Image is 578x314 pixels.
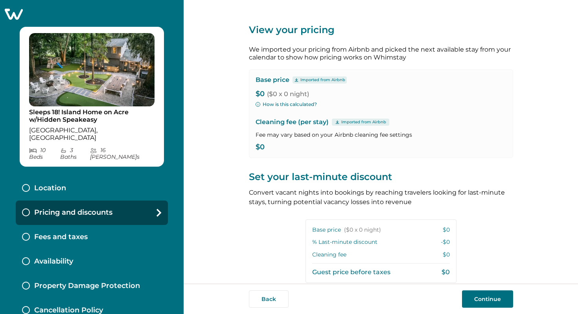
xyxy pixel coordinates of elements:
p: Set your last-minute discount [249,171,513,183]
p: $0 [256,90,506,98]
p: We imported your pricing from Airbnb and picked the next available stay from your calendar to sho... [249,46,513,61]
p: $0 [443,251,450,259]
span: ($0 x 0 night) [344,226,381,234]
p: Imported from Airbnb [341,119,386,125]
p: % Last-minute discount [312,238,377,246]
p: Property Damage Protection [34,282,140,290]
span: ($0 x 0 night) [267,90,309,98]
p: Fees and taxes [34,233,88,242]
p: Imported from Airbnb [300,77,345,83]
p: Cleaning fee (per stay) [256,117,506,127]
button: How is this calculated? [256,101,317,108]
button: Continue [462,290,513,308]
p: Availability [34,257,73,266]
p: Guest price before taxes [312,268,390,276]
p: Base price [312,226,381,234]
p: Base price [256,76,289,84]
p: 10 Bed s [29,147,60,160]
p: -$0 [441,238,450,246]
p: $0 [443,226,450,234]
p: $0 [256,143,506,151]
p: 3 Bath s [60,147,90,160]
p: $0 [442,268,450,276]
p: Pricing and discounts [34,208,112,217]
p: Cleaning fee [312,251,346,259]
p: 16 [PERSON_NAME] s [90,147,155,160]
p: Sleeps 18! Island Home on Acre w/Hidden Speakeasy [29,108,155,124]
button: Back [249,290,289,308]
p: [GEOGRAPHIC_DATA], [GEOGRAPHIC_DATA] [29,126,155,142]
p: View your pricing [249,24,513,36]
img: propertyImage_Sleeps 18! Island Home on Acre w/Hidden Speakeasy [29,33,155,106]
p: Fee may vary based on your Airbnb cleaning fee settings [256,131,506,139]
p: Convert vacant nights into bookings by reaching travelers looking for last-minute stays, turning ... [249,188,513,207]
p: Location [34,184,66,193]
